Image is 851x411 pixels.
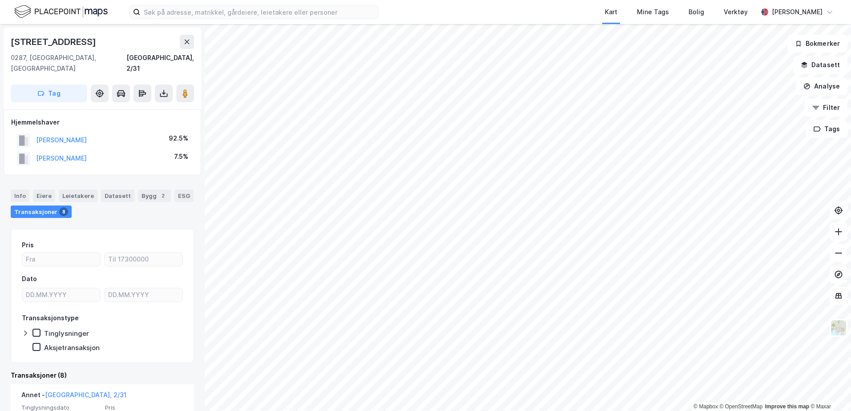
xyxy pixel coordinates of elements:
div: Datasett [101,189,134,202]
input: DD.MM.YYYY [105,288,182,302]
div: Hjemmelshaver [11,117,194,128]
div: Kontrollprogram for chat [806,368,851,411]
div: [PERSON_NAME] [772,7,823,17]
a: [GEOGRAPHIC_DATA], 2/31 [45,391,126,399]
iframe: Chat Widget [806,368,851,411]
div: Bolig [689,7,704,17]
div: Dato [22,274,37,284]
button: Filter [805,99,847,117]
div: 2 [158,191,167,200]
div: [STREET_ADDRESS] [11,35,98,49]
input: Til 17300000 [105,253,182,266]
div: Annet - [21,390,126,404]
input: Fra [22,253,100,266]
input: Søk på adresse, matrikkel, gårdeiere, leietakere eller personer [140,5,378,19]
div: Aksjetransaksjon [44,343,100,352]
img: Z [830,319,847,336]
div: Mine Tags [637,7,669,17]
div: 8 [59,207,68,216]
div: Bygg [138,189,171,202]
div: Transaksjonstype [22,313,79,323]
div: ESG [174,189,194,202]
div: Transaksjoner [11,205,72,218]
div: [GEOGRAPHIC_DATA], 2/31 [126,52,194,74]
div: 0287, [GEOGRAPHIC_DATA], [GEOGRAPHIC_DATA] [11,52,126,74]
div: 92.5% [169,133,188,144]
div: Verktøy [724,7,748,17]
div: Transaksjoner (8) [11,370,194,381]
button: Tags [806,120,847,138]
div: Kart [605,7,617,17]
button: Analyse [796,77,847,95]
div: Leietakere [59,189,97,202]
div: Tinglysninger [44,329,89,338]
div: Eiere [33,189,55,202]
div: Pris [22,240,34,250]
button: Bokmerker [787,35,847,52]
img: logo.f888ab2527a4732fd821a326f86c7f29.svg [14,4,108,20]
a: Mapbox [693,403,718,410]
button: Tag [11,85,87,102]
input: DD.MM.YYYY [22,288,100,302]
a: OpenStreetMap [720,403,763,410]
button: Datasett [793,56,847,74]
a: Improve this map [765,403,809,410]
div: 7.5% [174,151,188,162]
div: Info [11,189,29,202]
